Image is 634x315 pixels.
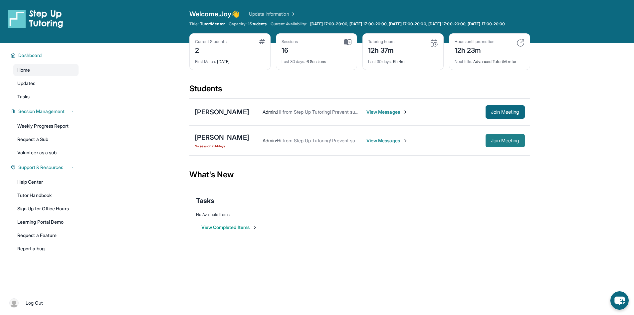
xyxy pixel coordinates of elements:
[13,229,79,241] a: Request a Feature
[196,212,524,217] div: No Available Items
[610,291,629,310] button: chat-button
[18,52,42,59] span: Dashboard
[189,21,199,27] span: Title:
[271,21,307,27] span: Current Availability:
[195,133,249,142] div: [PERSON_NAME]
[13,77,79,89] a: Updates
[282,39,298,44] div: Sessions
[366,137,408,144] span: View Messages
[13,147,79,159] a: Volunteer as a sub
[21,299,23,307] span: |
[486,105,525,119] button: Join Meeting
[13,203,79,215] a: Sign Up for Office Hours
[263,109,277,115] span: Admin :
[259,39,265,44] img: card
[289,11,296,17] img: Chevron Right
[7,296,79,310] a: |Log Out
[368,59,392,64] span: Last 30 days :
[366,109,408,115] span: View Messages
[9,298,19,308] img: user-img
[195,143,249,149] span: No session in 14 days
[8,9,63,28] img: logo
[368,55,438,64] div: 5h 4m
[248,21,267,27] span: 1 Students
[229,21,247,27] span: Capacity:
[282,59,306,64] span: Last 30 days :
[491,110,520,114] span: Join Meeting
[430,39,438,47] img: card
[17,93,30,100] span: Tasks
[18,164,63,171] span: Support & Resources
[195,44,227,55] div: 2
[249,11,296,17] a: Update Information
[13,64,79,76] a: Home
[16,108,75,115] button: Session Management
[16,52,75,59] button: Dashboard
[517,39,525,47] img: card
[17,80,36,87] span: Updates
[455,59,473,64] span: Next title :
[201,224,258,231] button: View Completed Items
[189,160,530,189] div: What's New
[13,216,79,228] a: Learning Portal Demo
[16,164,75,171] button: Support & Resources
[200,21,225,27] span: Tutor/Mentor
[368,44,395,55] div: 12h 37m
[310,21,505,27] span: [DATE] 17:00-20:00, [DATE] 17:00-20:00, [DATE] 17:00-20:00, [DATE] 17:00-20:00, [DATE] 17:00-20:00
[455,39,495,44] div: Hours until promotion
[13,91,79,103] a: Tasks
[263,138,277,143] span: Admin :
[344,39,351,45] img: card
[18,108,65,115] span: Session Management
[455,55,525,64] div: Advanced Tutor/Mentor
[403,109,408,115] img: Chevron-Right
[491,139,520,143] span: Join Meeting
[189,9,240,19] span: Welcome, Joy 👋
[195,55,265,64] div: [DATE]
[13,243,79,255] a: Report a bug
[13,176,79,188] a: Help Center
[195,59,216,64] span: First Match :
[13,189,79,201] a: Tutor Handbook
[455,44,495,55] div: 12h 23m
[196,196,214,205] span: Tasks
[189,83,530,98] div: Students
[282,55,351,64] div: 6 Sessions
[13,133,79,145] a: Request a Sub
[368,39,395,44] div: Tutoring hours
[13,120,79,132] a: Weekly Progress Report
[17,67,30,73] span: Home
[486,134,525,147] button: Join Meeting
[195,107,249,117] div: [PERSON_NAME]
[403,138,408,143] img: Chevron-Right
[26,300,43,306] span: Log Out
[282,44,298,55] div: 16
[309,21,507,27] a: [DATE] 17:00-20:00, [DATE] 17:00-20:00, [DATE] 17:00-20:00, [DATE] 17:00-20:00, [DATE] 17:00-20:00
[195,39,227,44] div: Current Students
